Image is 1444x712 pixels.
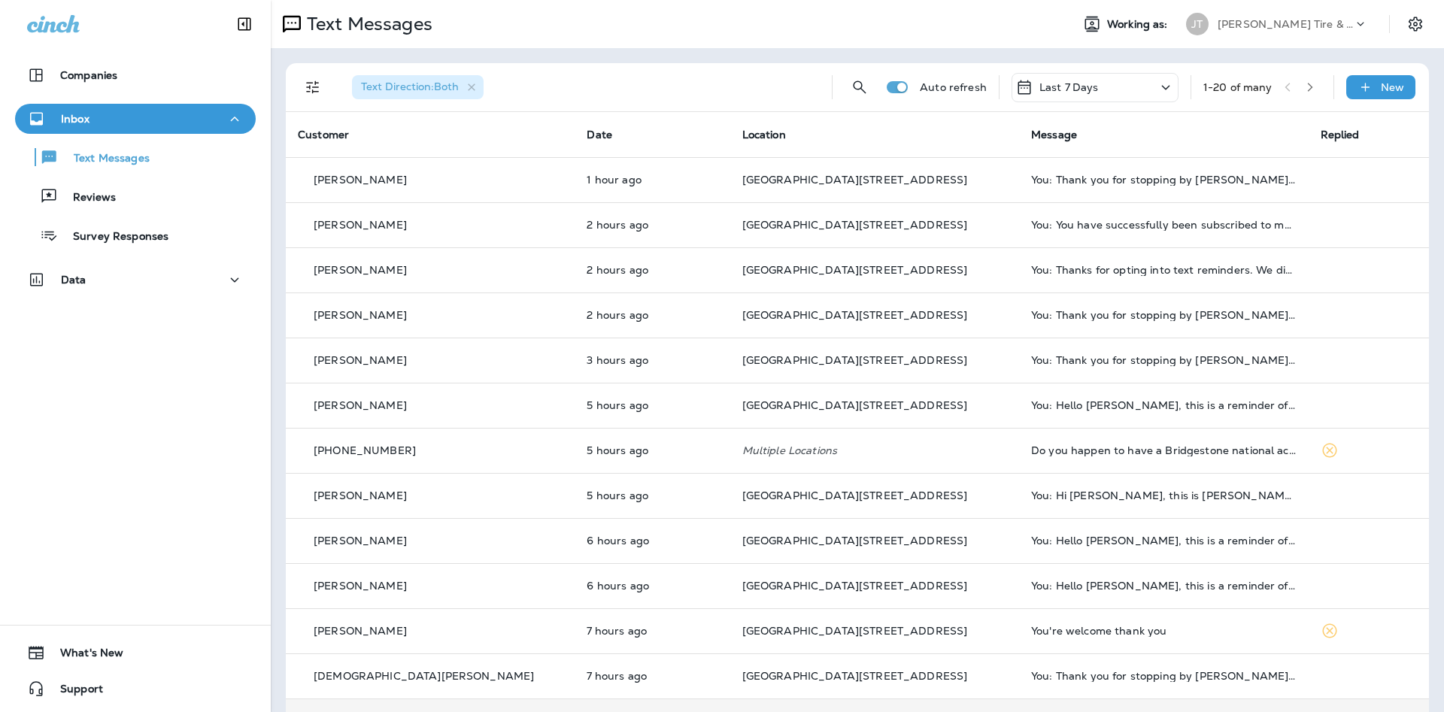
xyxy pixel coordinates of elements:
span: [GEOGRAPHIC_DATA][STREET_ADDRESS] [742,489,968,502]
p: Inbox [61,113,89,125]
button: Text Messages [15,141,256,173]
span: [GEOGRAPHIC_DATA][STREET_ADDRESS] [742,173,968,186]
button: Support [15,674,256,704]
p: Survey Responses [58,230,168,244]
p: Aug 20, 2025 08:13 AM [587,625,717,637]
span: [GEOGRAPHIC_DATA][STREET_ADDRESS] [742,218,968,232]
p: [PERSON_NAME] [314,264,407,276]
span: Customer [298,128,349,141]
p: [PHONE_NUMBER] [314,444,416,456]
p: Aug 20, 2025 10:04 AM [587,489,717,501]
button: Inbox [15,104,256,134]
div: You: Thank you for stopping by Jensen Tire & Auto - South 144th Street. Please take 30 seconds to... [1031,174,1296,186]
span: [GEOGRAPHIC_DATA][STREET_ADDRESS] [742,398,968,412]
div: JT [1186,13,1209,35]
button: Settings [1402,11,1429,38]
p: Last 7 Days [1039,81,1099,93]
span: [GEOGRAPHIC_DATA][STREET_ADDRESS] [742,579,968,592]
div: You: Hello Terry, this is a reminder of your scheduled appointment set for 08/21/2025 8:00 AM at ... [1031,535,1296,547]
p: [PERSON_NAME] [314,354,407,366]
span: [GEOGRAPHIC_DATA][STREET_ADDRESS] [742,534,968,547]
div: You: Hello Lakisha, this is a reminder of your scheduled appointment set for 08/21/2025 11:00 AM ... [1031,399,1296,411]
div: You: Thank you for stopping by Jensen Tire & Auto - South 144th Street. Please take 30 seconds to... [1031,670,1296,682]
p: Multiple Locations [742,444,1007,456]
div: You: Thank you for stopping by Jensen Tire & Auto - South 144th Street. Please take 30 seconds to... [1031,309,1296,321]
p: Companies [60,69,117,81]
div: Do you happen to have a Bridgestone national account? I guess that is needed. [1031,444,1296,456]
div: You: Thank you for stopping by Jensen Tire & Auto - South 144th Street. Please take 30 seconds to... [1031,354,1296,366]
div: You: Hi Sean, this is Jeremy at Jensen Tire. I got your tire here this morning and wanted to let ... [1031,489,1296,501]
span: Support [45,683,103,701]
button: Search Messages [845,72,875,102]
button: Filters [298,72,328,102]
p: Aug 20, 2025 08:04 AM [587,670,717,682]
span: [GEOGRAPHIC_DATA][STREET_ADDRESS] [742,669,968,683]
p: Data [61,274,86,286]
span: Working as: [1107,18,1171,31]
button: Survey Responses [15,220,256,251]
span: [GEOGRAPHIC_DATA][STREET_ADDRESS] [742,263,968,277]
p: Aug 20, 2025 12:59 PM [587,264,717,276]
p: [PERSON_NAME] Tire & Auto [1218,18,1353,30]
button: Companies [15,60,256,90]
div: You: Thanks for opting into text reminders. We didn't find your phone number associated with a re... [1031,264,1296,276]
span: Replied [1321,128,1360,141]
span: [GEOGRAPHIC_DATA][STREET_ADDRESS] [742,308,968,322]
p: Aug 20, 2025 11:59 AM [587,354,717,366]
p: Aug 20, 2025 10:47 AM [587,399,717,411]
div: You: You have successfully been subscribed to messages from Jensen Tire & Auto. Reply HELP for he... [1031,219,1296,231]
span: [GEOGRAPHIC_DATA][STREET_ADDRESS] [742,353,968,367]
p: [PERSON_NAME] [314,580,407,592]
span: What's New [45,647,123,665]
div: You: Hello Terry, this is a reminder of your scheduled appointment set for 08/21/2025 9:00 AM at ... [1031,580,1296,592]
p: Text Messages [59,152,150,166]
p: Aug 20, 2025 10:24 AM [587,444,717,456]
button: Data [15,265,256,295]
span: Location [742,128,786,141]
p: [PERSON_NAME] [314,309,407,321]
button: What's New [15,638,256,668]
p: Text Messages [301,13,432,35]
p: New [1381,81,1404,93]
p: [PERSON_NAME] [314,625,407,637]
p: [PERSON_NAME] [314,535,407,547]
p: [DEMOGRAPHIC_DATA][PERSON_NAME] [314,670,534,682]
span: Date [587,128,612,141]
p: Aug 20, 2025 01:51 PM [587,219,717,231]
button: Reviews [15,180,256,212]
p: Auto refresh [920,81,987,93]
p: Aug 20, 2025 02:00 PM [587,174,717,186]
div: Text Direction:Both [352,75,484,99]
span: Message [1031,128,1077,141]
p: Reviews [58,191,116,205]
span: Text Direction : Both [361,80,459,93]
p: [PERSON_NAME] [314,489,407,501]
p: Aug 20, 2025 09:50 AM [587,535,717,547]
button: Collapse Sidebar [223,9,265,39]
p: [PERSON_NAME] [314,174,407,186]
p: Aug 20, 2025 12:58 PM [587,309,717,321]
p: [PERSON_NAME] [314,399,407,411]
span: [GEOGRAPHIC_DATA][STREET_ADDRESS] [742,624,968,638]
div: 1 - 20 of many [1203,81,1273,93]
p: Aug 20, 2025 09:02 AM [587,580,717,592]
p: [PERSON_NAME] [314,219,407,231]
div: You're welcome thank you [1031,625,1296,637]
